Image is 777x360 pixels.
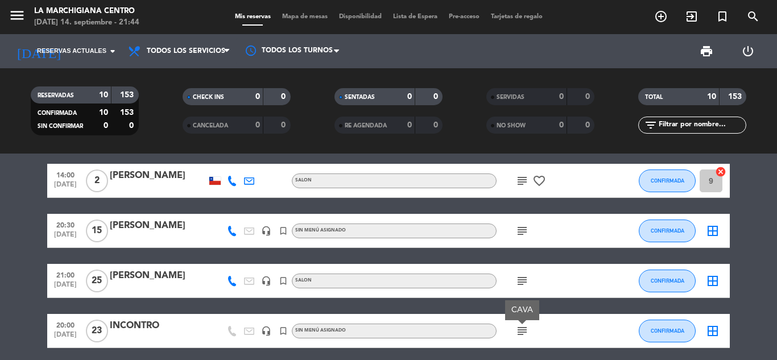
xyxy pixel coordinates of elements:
span: Todos los servicios [147,47,225,55]
button: CONFIRMADA [639,169,696,192]
input: Filtrar por nombre... [658,119,746,131]
span: 25 [86,270,108,292]
strong: 0 [585,121,592,129]
span: [DATE] [51,231,80,244]
i: menu [9,7,26,24]
span: SALON [295,278,312,283]
span: NO SHOW [497,123,526,129]
i: exit_to_app [685,10,699,23]
span: 15 [86,220,108,242]
button: menu [9,7,26,28]
span: SERVIDAS [497,94,524,100]
i: arrow_drop_down [106,44,119,58]
div: LOG OUT [727,34,768,68]
span: CHECK INS [193,94,224,100]
span: [DATE] [51,181,80,194]
strong: 0 [407,121,412,129]
i: favorite_border [532,174,546,188]
strong: 10 [99,109,108,117]
span: CONFIRMADA [651,177,684,184]
span: Tarjetas de regalo [485,14,548,20]
span: 20:30 [51,218,80,231]
span: [DATE] [51,331,80,344]
div: [PERSON_NAME] [110,168,206,183]
i: filter_list [644,118,658,132]
div: CAVA [511,304,534,316]
strong: 0 [129,122,136,130]
span: CONFIRMADA [651,227,684,234]
i: [DATE] [9,39,69,64]
span: print [700,44,713,58]
i: turned_in_not [278,326,288,336]
strong: 0 [255,121,260,129]
strong: 0 [255,93,260,101]
i: headset_mic [261,326,271,336]
span: CONFIRMADA [651,328,684,334]
span: RESERVADAS [38,93,74,98]
strong: 0 [559,93,564,101]
span: Sin menú asignado [295,228,346,233]
i: border_all [706,274,720,288]
strong: 153 [120,91,136,99]
strong: 10 [707,93,716,101]
i: power_settings_new [741,44,755,58]
span: SENTADAS [345,94,375,100]
span: RE AGENDADA [345,123,387,129]
strong: 0 [104,122,108,130]
i: border_all [706,324,720,338]
strong: 0 [281,121,288,129]
strong: 0 [433,93,440,101]
i: turned_in_not [278,276,288,286]
i: subject [515,224,529,238]
div: [DATE] 14. septiembre - 21:44 [34,17,139,28]
div: La Marchigiana Centro [34,6,139,17]
i: headset_mic [261,226,271,236]
strong: 0 [585,93,592,101]
button: CONFIRMADA [639,220,696,242]
span: Disponibilidad [333,14,387,20]
span: SIN CONFIRMAR [38,123,83,129]
span: Reservas actuales [37,46,106,56]
div: INCONTRO [110,318,206,333]
i: subject [515,174,529,188]
span: 20:00 [51,318,80,331]
span: Sin menú asignado [295,328,346,333]
div: [PERSON_NAME] [110,218,206,233]
button: CONFIRMADA [639,270,696,292]
span: TOTAL [645,94,663,100]
span: Mapa de mesas [276,14,333,20]
i: turned_in_not [716,10,729,23]
span: Pre-acceso [443,14,485,20]
strong: 10 [99,91,108,99]
span: CANCELADA [193,123,228,129]
span: 21:00 [51,268,80,281]
span: SALON [295,178,312,183]
i: add_circle_outline [654,10,668,23]
strong: 153 [728,93,744,101]
i: turned_in_not [278,226,288,236]
strong: 0 [407,93,412,101]
strong: 0 [433,121,440,129]
i: subject [515,324,529,338]
span: 23 [86,320,108,342]
strong: 153 [120,109,136,117]
i: cancel [715,166,726,177]
strong: 0 [559,121,564,129]
button: CONFIRMADA [639,320,696,342]
span: [DATE] [51,281,80,294]
span: 14:00 [51,168,80,181]
span: Lista de Espera [387,14,443,20]
i: search [746,10,760,23]
i: border_all [706,224,720,238]
span: 2 [86,169,108,192]
span: CONFIRMADA [38,110,77,116]
strong: 0 [281,93,288,101]
span: CONFIRMADA [651,278,684,284]
i: headset_mic [261,276,271,286]
div: [PERSON_NAME] [110,268,206,283]
span: Mis reservas [229,14,276,20]
i: subject [515,274,529,288]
